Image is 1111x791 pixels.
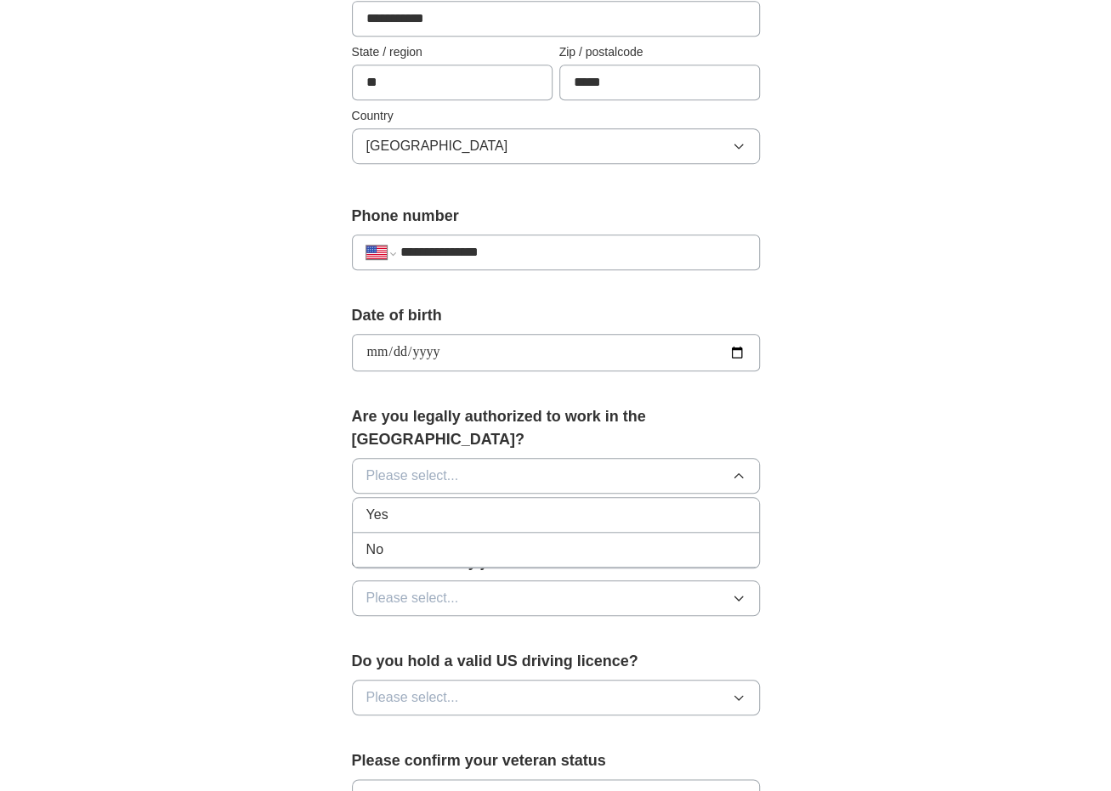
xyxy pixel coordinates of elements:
label: State / region [352,43,553,61]
label: Please confirm your veteran status [352,749,760,772]
span: Please select... [366,588,459,608]
label: Phone number [352,205,760,228]
button: Please select... [352,580,760,616]
label: Country [352,107,760,125]
span: Please select... [366,466,459,486]
span: [GEOGRAPHIC_DATA] [366,136,508,156]
span: Yes [366,505,388,525]
span: Please select... [366,687,459,708]
label: Zip / postalcode [559,43,760,61]
label: Are you legally authorized to work in the [GEOGRAPHIC_DATA]? [352,405,760,451]
button: Please select... [352,458,760,494]
span: No [366,540,383,560]
button: [GEOGRAPHIC_DATA] [352,128,760,164]
button: Please select... [352,680,760,715]
label: Do you hold a valid US driving licence? [352,650,760,673]
label: Date of birth [352,304,760,327]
